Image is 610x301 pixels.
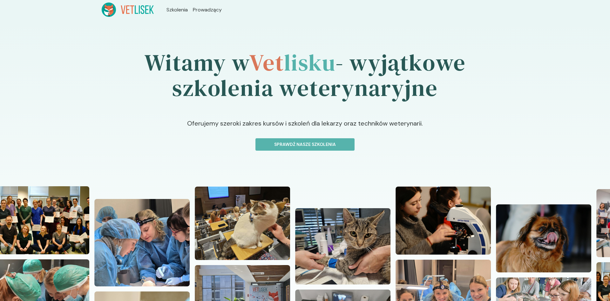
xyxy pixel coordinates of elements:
p: Oferujemy szeroki zakres kursów i szkoleń dla lekarzy oraz techników weterynarii. [102,119,508,138]
img: Z2WOx5bqstJ98vaI_20240512_101618.jpg [195,187,290,260]
img: Z2WOuJbqstJ98vaF_20221127_125425.jpg [295,208,390,284]
img: Z2WOrpbqstJ98vaB_DSC04907.JPG [396,187,491,255]
span: lisku [284,47,335,78]
img: Z2WOn5bqstJ98vZ7_DSC06617.JPG [496,204,591,272]
button: Sprawdź nasze szkolenia [255,138,355,151]
img: Z2WOzZbqstJ98vaN_20241110_112957.jpg [94,199,190,286]
h1: Witamy w - wyjątkowe szkolenia weterynaryjne [102,32,508,119]
p: Sprawdź nasze szkolenia [261,141,349,148]
a: Szkolenia [166,6,188,14]
a: Prowadzący [193,6,222,14]
span: Vet [249,47,284,78]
